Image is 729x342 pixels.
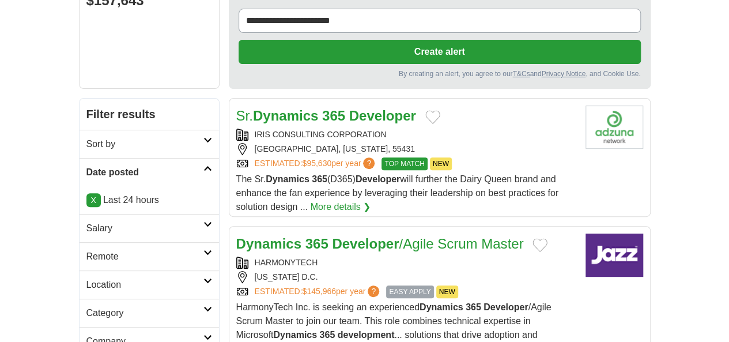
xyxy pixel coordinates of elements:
span: $95,630 [302,159,331,168]
strong: 365 [466,302,481,312]
a: Dynamics 365 Developer/Agile Scrum Master [236,236,524,251]
strong: 365 [322,108,345,123]
a: Category [80,299,219,327]
strong: Developer [484,302,528,312]
a: T&Cs [512,70,530,78]
a: Remote [80,242,219,270]
strong: development [338,330,395,340]
strong: Dynamics [253,108,318,123]
a: Date posted [80,158,219,186]
h2: Date posted [86,166,203,179]
h2: Filter results [80,99,219,130]
span: TOP MATCH [382,157,427,170]
strong: 365 [305,236,328,251]
strong: Developer [332,236,399,251]
div: IRIS CONSULTING CORPORATION [236,129,576,141]
strong: Dynamics [266,174,309,184]
p: Last 24 hours [86,193,212,207]
span: NEW [436,285,458,298]
span: The Sr. (D365) will further the Dairy Queen brand and enhance the fan experience by leveraging th... [236,174,558,212]
strong: Dynamics [273,330,317,340]
span: $145,966 [302,287,335,296]
strong: Dynamics [236,236,301,251]
strong: 365 [312,174,327,184]
div: [US_STATE] D.C. [236,271,576,283]
h2: Salary [86,221,203,235]
strong: Developer [349,108,416,123]
a: X [86,193,101,207]
h2: Location [86,278,203,292]
button: Add to favorite jobs [532,238,547,252]
a: ESTIMATED:$145,966per year? [255,285,382,298]
button: Create alert [239,40,641,64]
span: ? [368,285,379,297]
img: Company logo [586,106,643,149]
button: Add to favorite jobs [425,110,440,124]
strong: 365 [319,330,335,340]
span: EASY APPLY [386,285,433,298]
strong: Developer [356,174,400,184]
span: ? [363,157,375,169]
a: Location [80,270,219,299]
h2: Remote [86,250,203,264]
a: Sort by [80,130,219,158]
div: [GEOGRAPHIC_DATA], [US_STATE], 55431 [236,143,576,155]
span: NEW [430,157,452,170]
img: Company logo [586,234,643,277]
a: Privacy Notice [541,70,586,78]
a: Salary [80,214,219,242]
h2: Sort by [86,137,203,151]
div: By creating an alert, you agree to our and , and Cookie Use. [239,69,641,79]
a: ESTIMATED:$95,630per year? [255,157,377,170]
a: Sr.Dynamics 365 Developer [236,108,416,123]
a: More details ❯ [310,200,371,214]
div: HARMONYTECH [236,257,576,269]
strong: Dynamics [420,302,463,312]
h2: Category [86,306,203,320]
